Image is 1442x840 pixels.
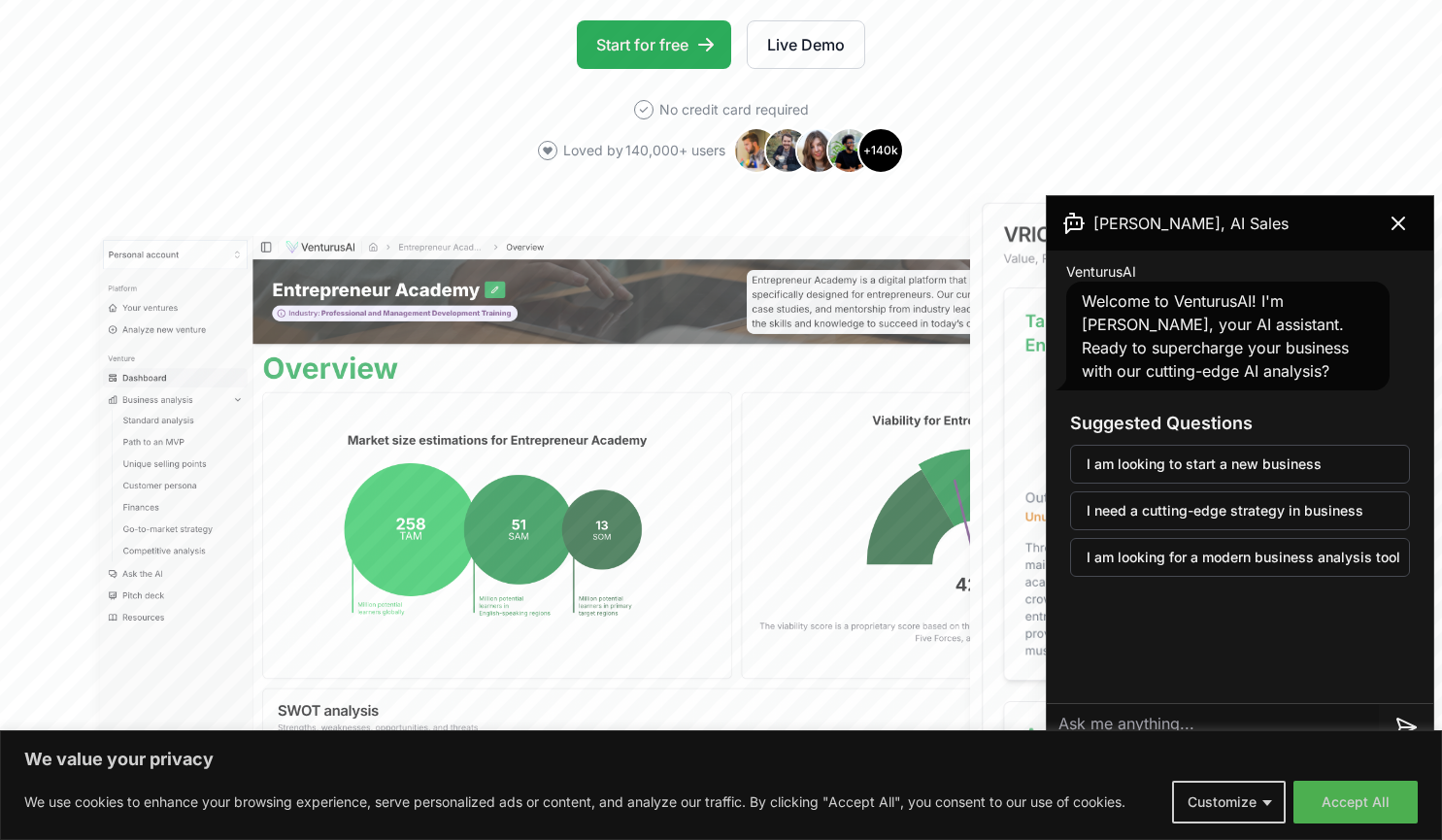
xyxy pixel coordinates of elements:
p: We use cookies to enhance your browsing experience, serve personalized ads or content, and analyz... [24,790,1125,814]
p: We value your privacy [24,748,1418,771]
a: Start for free [577,20,731,69]
img: Avatar 4 [826,127,873,174]
span: Welcome to VenturusAI! I'm [PERSON_NAME], your AI assistant. Ready to supercharge your business w... [1082,291,1349,381]
span: [PERSON_NAME], AI Sales [1093,212,1289,235]
button: I am looking to start a new business [1070,445,1410,484]
span: VenturusAI [1066,262,1136,282]
button: Accept All [1293,781,1418,823]
img: Avatar 3 [795,127,842,174]
img: Avatar 1 [733,127,780,174]
a: Live Demo [747,20,865,69]
button: Customize [1172,781,1286,823]
img: Avatar 2 [764,127,811,174]
h3: Suggested Questions [1070,410,1410,437]
button: I am looking for a modern business analysis tool [1070,538,1410,577]
button: I need a cutting-edge strategy in business [1070,491,1410,530]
